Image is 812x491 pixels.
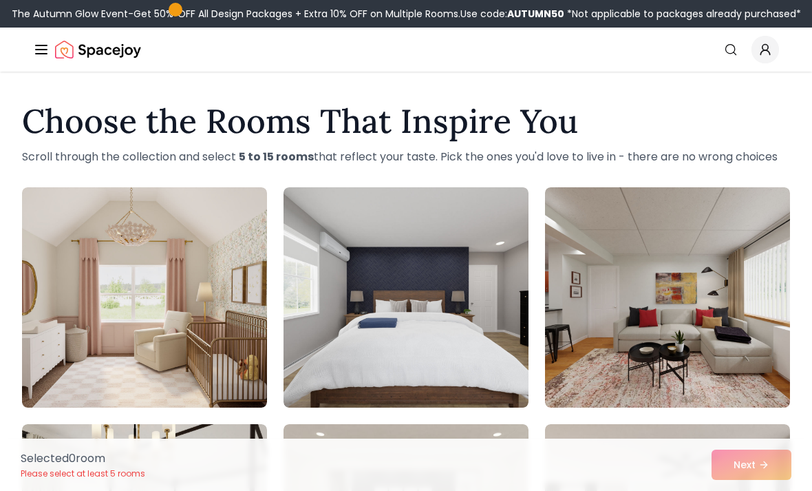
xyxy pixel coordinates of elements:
[460,7,564,21] span: Use code:
[22,105,790,138] h1: Choose the Rooms That Inspire You
[55,36,141,63] a: Spacejoy
[507,7,564,21] b: AUTUMN50
[21,450,145,467] p: Selected 0 room
[55,36,141,63] img: Spacejoy Logo
[239,149,314,165] strong: 5 to 15 rooms
[22,187,267,408] img: Room room-1
[564,7,801,21] span: *Not applicable to packages already purchased*
[21,468,145,479] p: Please select at least 5 rooms
[545,187,790,408] img: Room room-3
[12,7,801,21] div: The Autumn Glow Event-Get 50% OFF All Design Packages + Extra 10% OFF on Multiple Rooms.
[284,187,528,408] img: Room room-2
[22,149,790,165] p: Scroll through the collection and select that reflect your taste. Pick the ones you'd love to liv...
[33,28,779,72] nav: Global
